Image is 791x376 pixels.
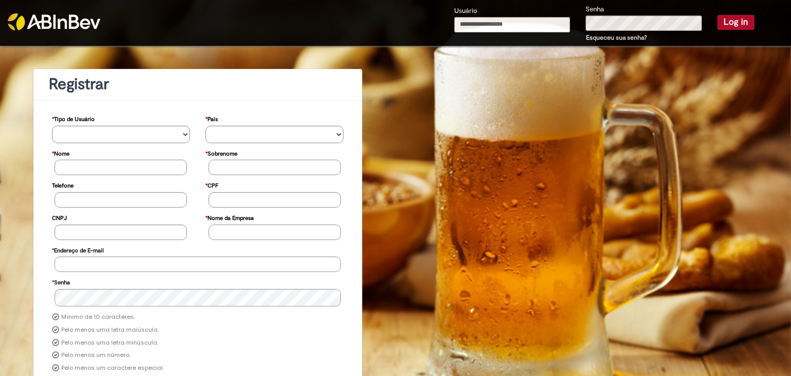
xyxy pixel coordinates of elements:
label: Telefone [52,177,74,192]
label: Pelo menos uma letra minúscula. [61,339,158,347]
label: País [205,111,218,126]
button: Log in [717,15,754,29]
label: Usuário [454,6,477,16]
img: ABInbev-white.png [8,13,100,30]
h1: Registrar [49,76,347,93]
label: Senha [52,274,70,289]
label: Nome da Empresa [205,210,254,225]
a: Esqueceu sua senha? [586,33,647,42]
label: CPF [205,177,218,192]
label: CNPJ [52,210,67,225]
label: Pelo menos um número. [61,351,130,360]
label: Pelo menos uma letra maiúscula. [61,326,159,334]
label: Senha [586,5,604,14]
label: Endereço de E-mail [52,242,104,257]
label: Pelo menos um caractere especial. [61,364,164,372]
label: Mínimo de 10 caracteres. [61,313,135,321]
label: Tipo de Usuário [52,111,95,126]
label: Sobrenome [205,145,237,160]
label: Nome [52,145,70,160]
